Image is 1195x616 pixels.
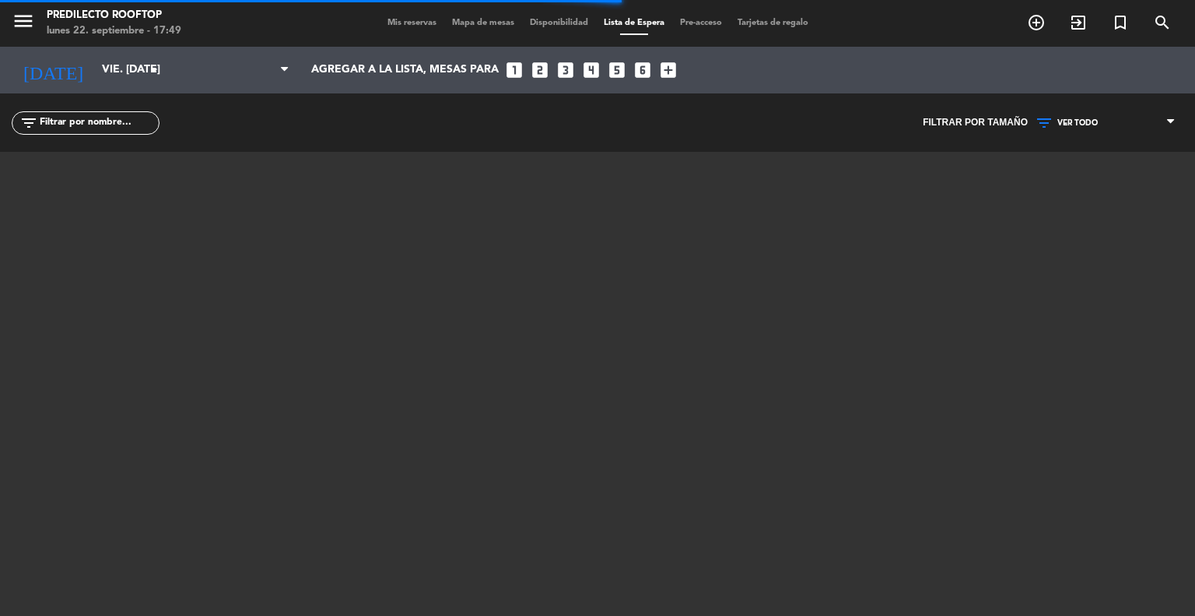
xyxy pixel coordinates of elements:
i: search [1153,13,1172,32]
i: looks_6 [633,60,653,80]
span: VER TODO [1057,118,1098,128]
i: looks_one [504,60,524,80]
i: turned_in_not [1111,13,1130,32]
span: Agregar a la lista, mesas para [311,64,499,76]
i: exit_to_app [1069,13,1088,32]
i: arrow_drop_down [145,61,163,79]
i: [DATE] [12,53,94,87]
i: menu [12,9,35,33]
i: looks_4 [581,60,601,80]
span: Lista de Espera [596,19,672,27]
i: filter_list [19,114,38,132]
i: add_box [658,60,678,80]
div: Predilecto Rooftop [47,8,181,23]
i: looks_3 [555,60,576,80]
i: add_circle_outline [1027,13,1046,32]
button: menu [12,9,35,38]
input: Filtrar por nombre... [38,114,159,132]
i: looks_5 [607,60,627,80]
span: Disponibilidad [522,19,596,27]
i: looks_two [530,60,550,80]
span: Pre-acceso [672,19,730,27]
div: lunes 22. septiembre - 17:49 [47,23,181,39]
span: Filtrar por tamaño [923,115,1028,131]
span: Tarjetas de regalo [730,19,816,27]
span: Mis reservas [380,19,444,27]
span: Mapa de mesas [444,19,522,27]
